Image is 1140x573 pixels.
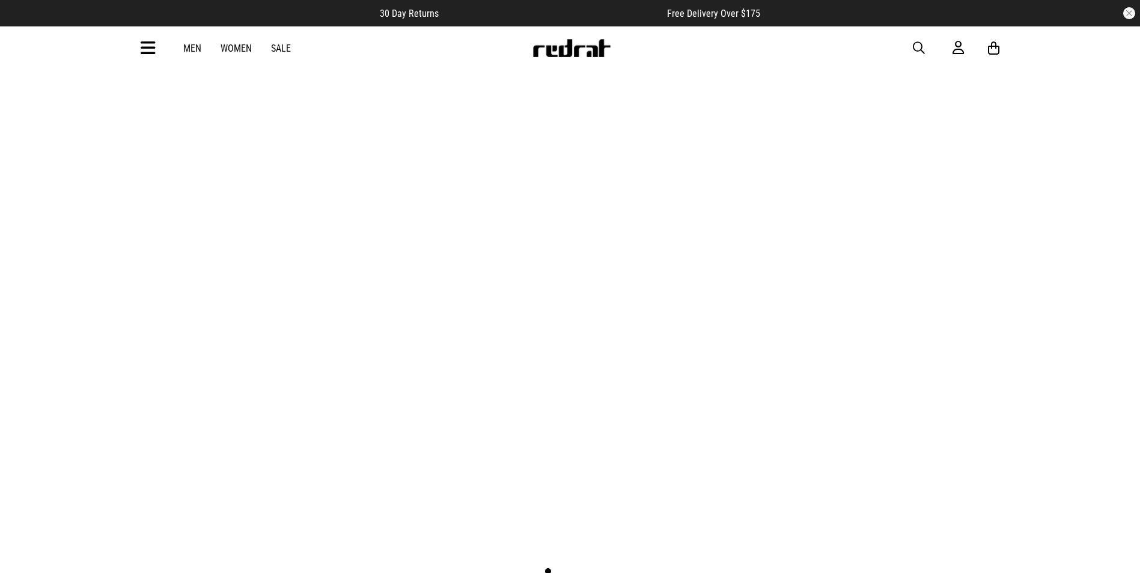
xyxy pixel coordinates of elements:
[183,43,201,54] a: Men
[667,8,760,19] span: Free Delivery Over $175
[19,297,35,323] button: Previous slide
[1105,297,1121,323] button: Next slide
[271,43,291,54] a: Sale
[221,43,252,54] a: Women
[532,39,611,57] img: Redrat logo
[463,7,643,19] iframe: Customer reviews powered by Trustpilot
[380,8,439,19] span: 30 Day Returns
